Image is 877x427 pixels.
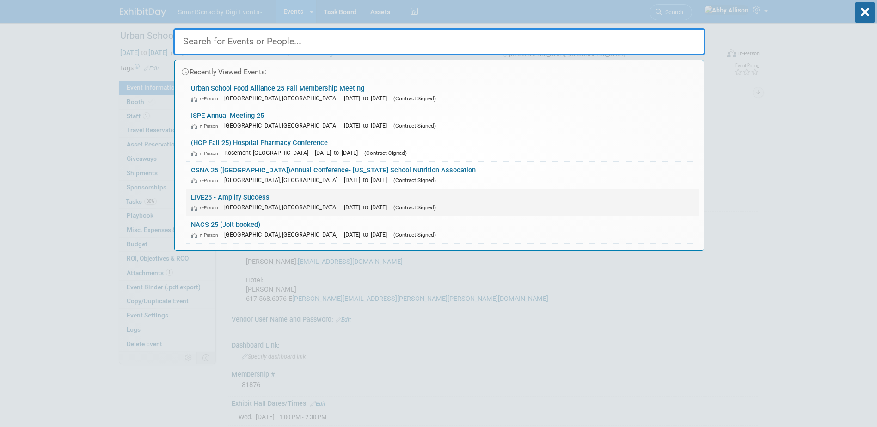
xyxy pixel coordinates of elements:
[393,122,436,129] span: (Contract Signed)
[173,28,705,55] input: Search for Events or People...
[364,150,407,156] span: (Contract Signed)
[191,177,222,183] span: In-Person
[191,232,222,238] span: In-Person
[186,134,699,161] a: (HCP Fall 25) Hospital Pharmacy Conference In-Person Rosemont, [GEOGRAPHIC_DATA] [DATE] to [DATE]...
[315,149,362,156] span: [DATE] to [DATE]
[224,204,342,211] span: [GEOGRAPHIC_DATA], [GEOGRAPHIC_DATA]
[224,149,313,156] span: Rosemont, [GEOGRAPHIC_DATA]
[393,204,436,211] span: (Contract Signed)
[186,216,699,243] a: NACS 25 (Jolt booked) In-Person [GEOGRAPHIC_DATA], [GEOGRAPHIC_DATA] [DATE] to [DATE] (Contract S...
[344,231,392,238] span: [DATE] to [DATE]
[224,177,342,183] span: [GEOGRAPHIC_DATA], [GEOGRAPHIC_DATA]
[393,232,436,238] span: (Contract Signed)
[344,177,392,183] span: [DATE] to [DATE]
[191,150,222,156] span: In-Person
[179,60,699,80] div: Recently Viewed Events:
[191,96,222,102] span: In-Person
[191,205,222,211] span: In-Person
[186,162,699,189] a: CSNA 25 ([GEOGRAPHIC_DATA])Annual Conference- [US_STATE] School Nutrition Assocation In-Person [G...
[393,177,436,183] span: (Contract Signed)
[186,80,699,107] a: Urban School Food Alliance 25 Fall Membership Meeting In-Person [GEOGRAPHIC_DATA], [GEOGRAPHIC_DA...
[393,95,436,102] span: (Contract Signed)
[186,107,699,134] a: ISPE Annual Meeting 25 In-Person [GEOGRAPHIC_DATA], [GEOGRAPHIC_DATA] [DATE] to [DATE] (Contract ...
[344,204,392,211] span: [DATE] to [DATE]
[224,231,342,238] span: [GEOGRAPHIC_DATA], [GEOGRAPHIC_DATA]
[191,123,222,129] span: In-Person
[224,95,342,102] span: [GEOGRAPHIC_DATA], [GEOGRAPHIC_DATA]
[186,189,699,216] a: LIVE25 - Amplify Success In-Person [GEOGRAPHIC_DATA], [GEOGRAPHIC_DATA] [DATE] to [DATE] (Contrac...
[344,122,392,129] span: [DATE] to [DATE]
[344,95,392,102] span: [DATE] to [DATE]
[224,122,342,129] span: [GEOGRAPHIC_DATA], [GEOGRAPHIC_DATA]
